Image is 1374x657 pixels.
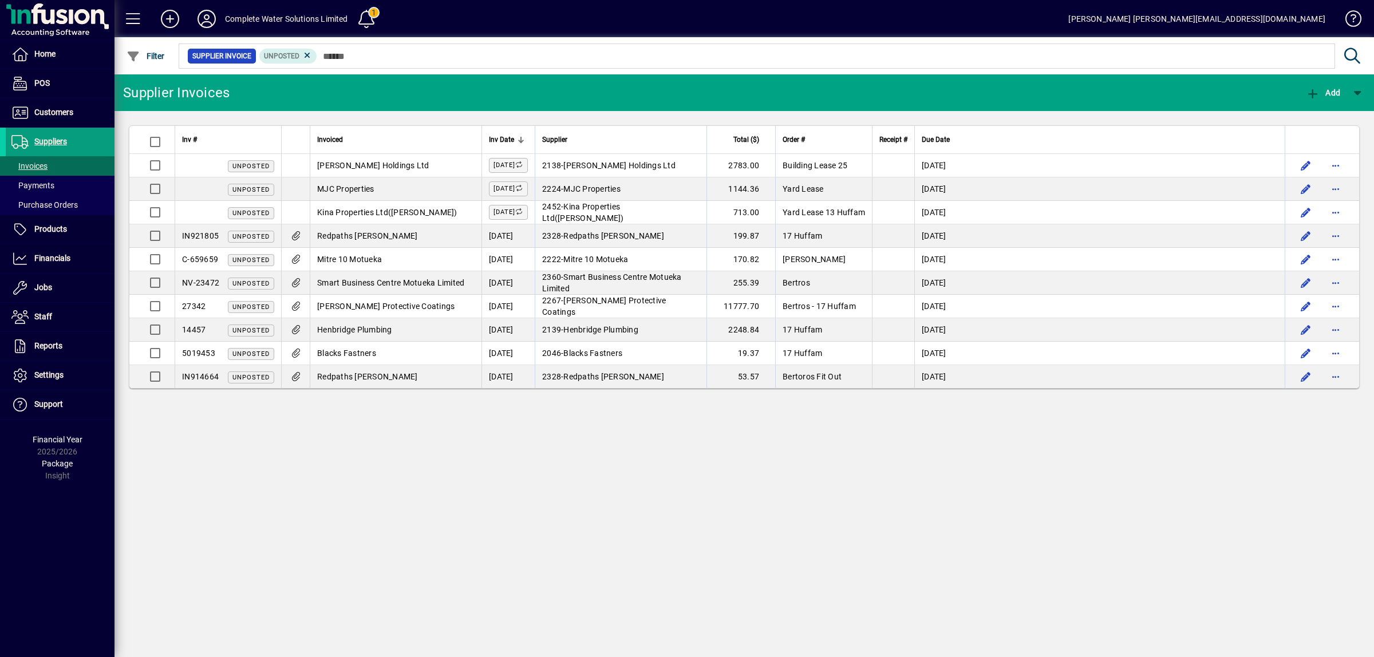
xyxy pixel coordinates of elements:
button: More options [1326,250,1345,268]
span: MJC Properties [563,184,621,193]
td: [DATE] [914,201,1285,224]
a: Customers [6,98,114,127]
button: Edit [1297,156,1315,175]
span: NV-23472 [182,278,219,287]
td: 255.39 [706,271,775,295]
span: Customers [34,108,73,117]
td: 2248.84 [706,318,775,342]
span: Henbridge Plumbing [317,325,392,334]
div: Supplier [542,133,700,146]
td: - [535,271,706,295]
span: [PERSON_NAME] Holdings Ltd [563,161,676,170]
td: [DATE] [914,248,1285,271]
span: Add [1306,88,1340,97]
button: Edit [1297,203,1315,221]
span: Receipt # [879,133,907,146]
span: Payments [11,181,54,190]
td: 19.37 [706,342,775,365]
span: IN914664 [182,372,219,381]
td: [DATE] [914,295,1285,318]
span: Bertoros Fit Out [783,372,842,381]
span: 2452 [542,202,561,211]
td: [DATE] [481,248,535,271]
td: [DATE] [481,224,535,248]
td: [DATE] [914,342,1285,365]
a: Staff [6,303,114,331]
div: Total ($) [714,133,769,146]
span: 2360 [542,272,561,282]
span: Filter [127,52,165,61]
div: [PERSON_NAME] [PERSON_NAME][EMAIL_ADDRESS][DOMAIN_NAME] [1068,10,1325,28]
a: Invoices [6,156,114,176]
td: 11777.70 [706,295,775,318]
a: Products [6,215,114,244]
button: Add [1303,82,1343,103]
span: Order # [783,133,805,146]
td: 713.00 [706,201,775,224]
button: Edit [1297,180,1315,198]
span: 17 Huffam [783,231,822,240]
span: Invoiced [317,133,343,146]
span: Unposted [232,280,270,287]
td: 199.87 [706,224,775,248]
span: Yard Lease [783,184,824,193]
button: More options [1326,180,1345,198]
span: [PERSON_NAME] Protective Coatings [317,302,455,311]
span: [PERSON_NAME] Protective Coatings [542,296,666,316]
button: More options [1326,297,1345,315]
td: [DATE] [481,342,535,365]
button: More options [1326,344,1345,362]
span: Unposted [264,52,299,60]
div: Order # [783,133,865,146]
div: Due Date [922,133,1278,146]
td: 53.57 [706,365,775,388]
span: 17 Huffam [783,349,822,358]
span: Kina Properties Ltd([PERSON_NAME]) [542,202,624,223]
td: - [535,224,706,248]
span: Inv Date [489,133,514,146]
div: Supplier Invoices [123,84,230,102]
td: [DATE] [481,295,535,318]
span: Financials [34,254,70,263]
td: [DATE] [914,154,1285,177]
span: Supplier Invoice [192,50,251,62]
td: - [535,177,706,201]
span: Bertros [783,278,810,287]
td: [DATE] [481,271,535,295]
td: - [535,365,706,388]
td: [DATE] [914,177,1285,201]
span: 2222 [542,255,561,264]
button: More options [1326,156,1345,175]
span: Products [34,224,67,233]
td: 170.82 [706,248,775,271]
span: Package [42,459,73,468]
button: Edit [1297,274,1315,292]
a: Support [6,390,114,419]
button: More options [1326,367,1345,386]
td: 1144.36 [706,177,775,201]
td: [DATE] [481,318,535,342]
label: [DATE] [489,181,528,196]
td: - [535,201,706,224]
span: Reports [34,341,62,350]
button: Profile [188,9,225,29]
span: 2138 [542,161,561,170]
span: 2328 [542,231,561,240]
span: Settings [34,370,64,379]
span: Financial Year [33,435,82,444]
td: [DATE] [914,224,1285,248]
span: MJC Properties [317,184,374,193]
td: 2783.00 [706,154,775,177]
span: 17 Huffam [783,325,822,334]
div: Invoiced [317,133,475,146]
td: [DATE] [481,365,535,388]
span: Home [34,49,56,58]
span: Smart Business Centre Motueka Limited [317,278,464,287]
button: More options [1326,227,1345,245]
span: Blacks Fastners [317,349,376,358]
span: Henbridge Plumbing [563,325,638,334]
span: Purchase Orders [11,200,78,209]
span: Bertros - 17 Huffam [783,302,856,311]
a: Payments [6,176,114,195]
span: 27342 [182,302,206,311]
